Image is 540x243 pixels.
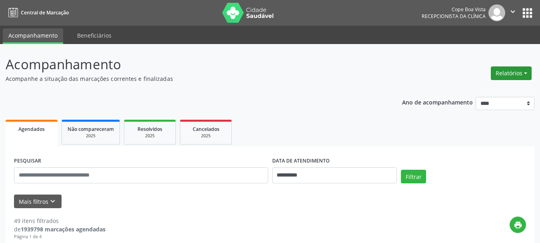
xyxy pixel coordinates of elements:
button:  [505,4,520,21]
span: Não compareceram [68,126,114,133]
img: img [488,4,505,21]
button: apps [520,6,534,20]
div: 2025 [186,133,226,139]
div: 2025 [130,133,170,139]
span: Resolvidos [137,126,162,133]
span: Cancelados [193,126,219,133]
div: Cope Boa Vista [422,6,486,13]
div: 2025 [68,133,114,139]
a: Acompanhamento [3,28,63,44]
p: Acompanhe a situação das marcações correntes e finalizadas [6,74,376,83]
i: keyboard_arrow_down [48,197,57,206]
span: Recepcionista da clínica [422,13,486,20]
i:  [508,7,517,16]
p: Acompanhamento [6,54,376,74]
span: Central de Marcação [21,9,69,16]
button: Mais filtroskeyboard_arrow_down [14,195,62,209]
div: 49 itens filtrados [14,217,106,225]
label: DATA DE ATENDIMENTO [272,155,330,167]
span: Agendados [18,126,45,133]
label: PESQUISAR [14,155,41,167]
button: Filtrar [401,170,426,183]
a: Beneficiários [72,28,117,42]
p: Ano de acompanhamento [402,97,473,107]
div: de [14,225,106,233]
a: Central de Marcação [6,6,69,19]
div: Página 1 de 4 [14,233,106,240]
strong: 1939798 marcações agendadas [21,225,106,233]
button: Relatórios [491,66,532,80]
i: print [514,221,522,229]
button: print [510,217,526,233]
